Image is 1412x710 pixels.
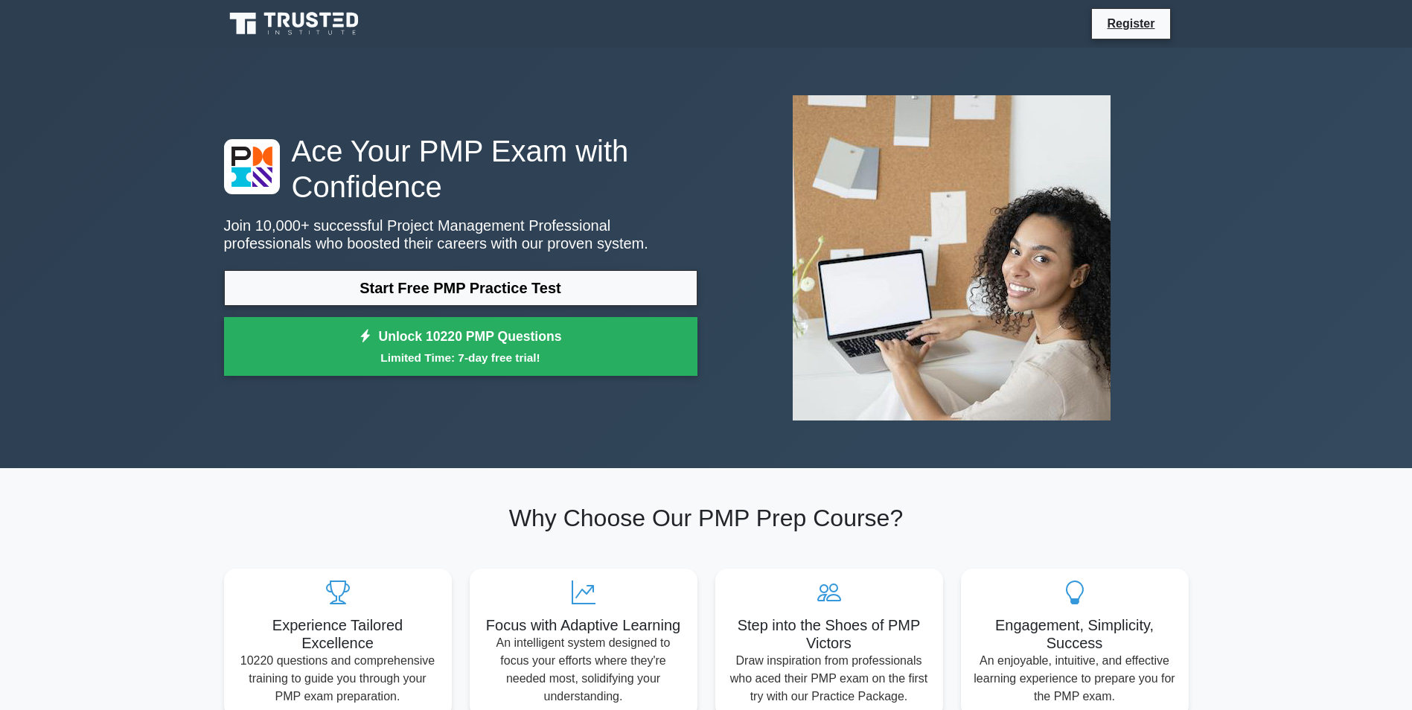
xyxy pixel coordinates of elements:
[727,652,931,706] p: Draw inspiration from professionals who aced their PMP exam on the first try with our Practice Pa...
[224,270,697,306] a: Start Free PMP Practice Test
[224,217,697,252] p: Join 10,000+ successful Project Management Professional professionals who boosted their careers w...
[482,634,686,706] p: An intelligent system designed to focus your efforts where they're needed most, solidifying your ...
[236,652,440,706] p: 10220 questions and comprehensive training to guide you through your PMP exam preparation.
[224,504,1189,532] h2: Why Choose Our PMP Prep Course?
[973,652,1177,706] p: An enjoyable, intuitive, and effective learning experience to prepare you for the PMP exam.
[973,616,1177,652] h5: Engagement, Simplicity, Success
[1098,14,1163,33] a: Register
[727,616,931,652] h5: Step into the Shoes of PMP Victors
[224,317,697,377] a: Unlock 10220 PMP QuestionsLimited Time: 7-day free trial!
[482,616,686,634] h5: Focus with Adaptive Learning
[224,133,697,205] h1: Ace Your PMP Exam with Confidence
[243,349,679,366] small: Limited Time: 7-day free trial!
[236,616,440,652] h5: Experience Tailored Excellence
